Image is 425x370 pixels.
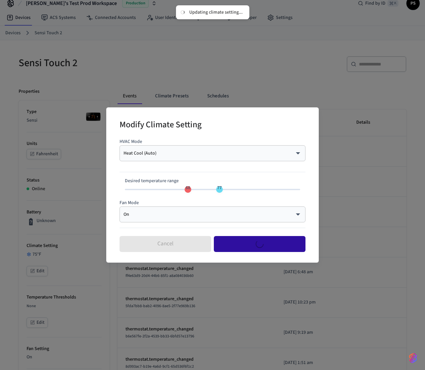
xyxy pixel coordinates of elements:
[120,199,305,206] p: Fan Mode
[217,185,222,191] span: 77
[124,150,301,157] div: Heat Cool (Auto)
[189,9,243,15] div: Updating climate setting...
[186,185,190,191] span: 68
[120,115,202,136] h2: Modify Climate Setting
[120,138,305,145] p: HVAC Mode
[409,353,417,363] img: SeamLogoGradient.69752ec5.svg
[124,211,301,218] div: On
[125,178,300,185] p: Desired temperature range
